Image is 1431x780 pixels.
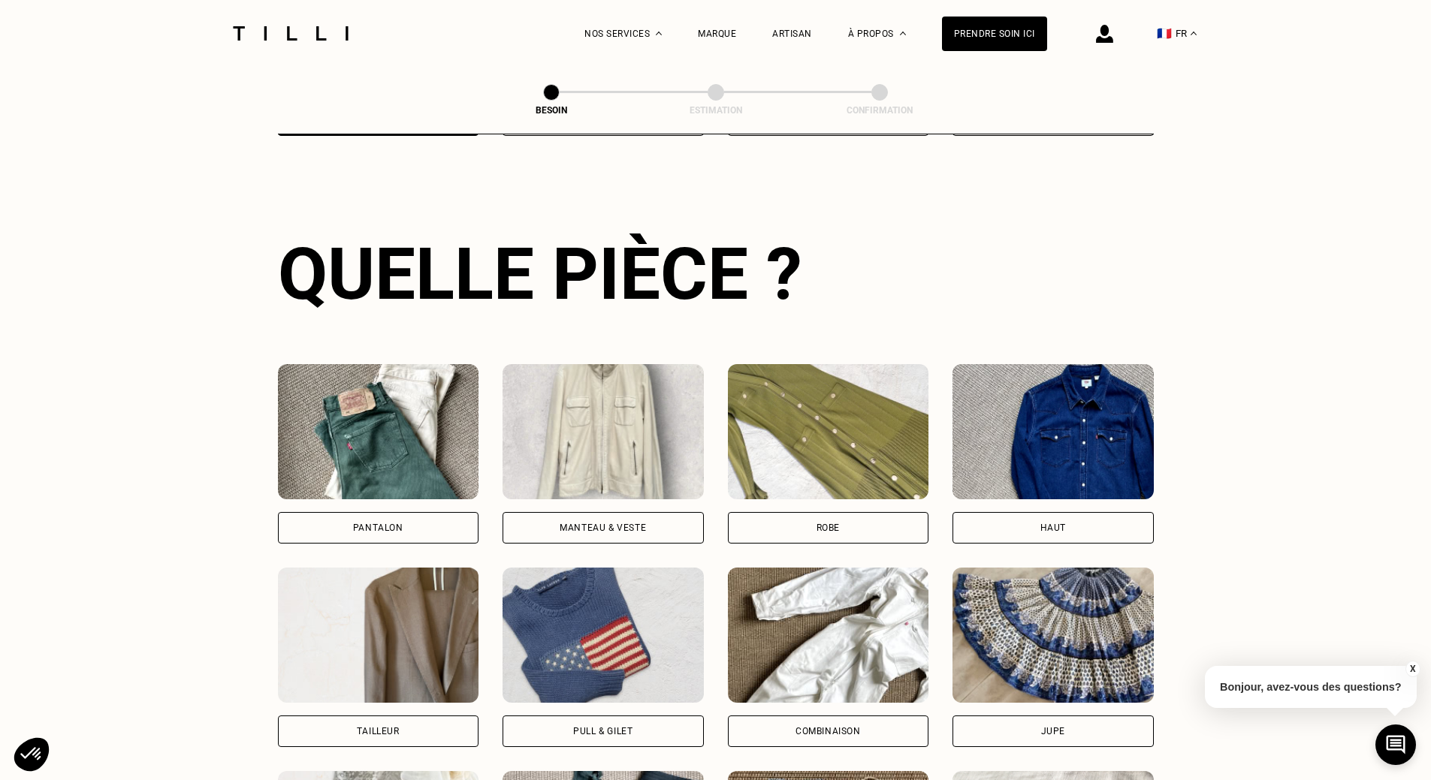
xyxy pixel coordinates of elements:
[1191,32,1197,35] img: menu déroulant
[228,26,354,41] img: Logo du service de couturière Tilli
[952,364,1154,499] img: Tilli retouche votre Haut
[476,105,626,116] div: Besoin
[503,364,704,499] img: Tilli retouche votre Manteau & Veste
[1205,666,1417,708] p: Bonjour, avez-vous des questions?
[641,105,791,116] div: Estimation
[656,32,662,35] img: Menu déroulant
[560,523,646,532] div: Manteau & Veste
[278,232,1154,316] div: Quelle pièce ?
[278,568,479,703] img: Tilli retouche votre Tailleur
[1157,26,1172,41] span: 🇫🇷
[772,29,812,39] a: Artisan
[817,523,840,532] div: Robe
[357,727,400,736] div: Tailleur
[1405,661,1420,677] button: X
[900,32,906,35] img: Menu déroulant à propos
[353,523,403,532] div: Pantalon
[278,364,479,499] img: Tilli retouche votre Pantalon
[796,727,861,736] div: Combinaison
[942,17,1047,51] a: Prendre soin ici
[1041,727,1065,736] div: Jupe
[1096,25,1113,43] img: icône connexion
[728,364,929,499] img: Tilli retouche votre Robe
[728,568,929,703] img: Tilli retouche votre Combinaison
[503,568,704,703] img: Tilli retouche votre Pull & gilet
[573,727,632,736] div: Pull & gilet
[1040,523,1066,532] div: Haut
[952,568,1154,703] img: Tilli retouche votre Jupe
[805,105,955,116] div: Confirmation
[698,29,736,39] a: Marque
